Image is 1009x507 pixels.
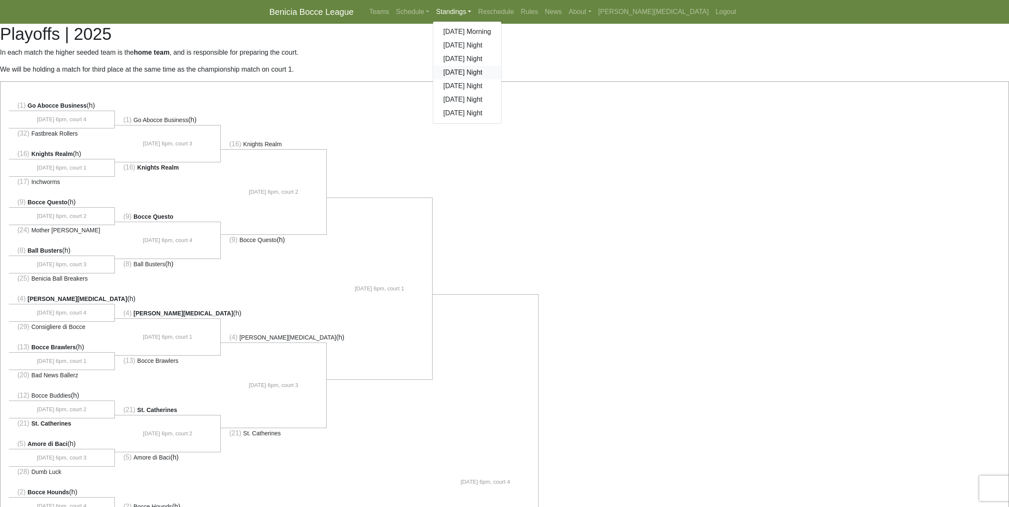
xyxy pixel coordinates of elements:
span: (5) [123,454,132,461]
a: Standings [433,3,475,20]
span: Knights Realm [243,141,282,148]
span: [DATE] 6pm, court 3 [37,454,86,462]
span: (16) [229,140,241,148]
span: [DATE] 6pm, court 4 [37,309,86,317]
span: [DATE] 6pm, court 4 [143,236,192,245]
span: (13) [17,343,29,351]
span: [PERSON_NAME][MEDICAL_DATA] [133,310,233,317]
span: [DATE] 6pm, court 1 [37,357,86,365]
span: [DATE] 6pm, court 4 [37,115,86,124]
li: (h) [9,487,115,498]
span: (25) [17,275,29,282]
li: (h) [9,294,115,304]
span: [DATE] 6pm, court 2 [249,188,298,196]
span: (8) [17,247,26,254]
li: (h) [115,308,221,319]
span: Bocce Brawlers [137,357,178,364]
li: (h) [9,245,115,256]
span: [DATE] 6pm, court 3 [143,139,192,148]
a: Schedule [392,3,433,20]
span: Amore di Baci [28,440,67,447]
span: (9) [229,236,238,243]
span: Ball Busters [28,247,62,254]
a: [DATE] Night [433,39,501,52]
li: (h) [115,115,221,125]
span: (20) [17,371,29,379]
span: Mother [PERSON_NAME] [31,227,100,234]
span: (21) [17,420,29,427]
span: (1) [17,102,26,109]
a: [DATE] Night [433,93,501,106]
span: Bocce Questo [239,237,277,243]
span: Consigliere di Bocce [31,323,86,330]
span: (9) [17,198,26,206]
span: [DATE] 6pm, court 4 [461,478,510,486]
span: (2) [17,488,26,496]
span: (5) [17,440,26,447]
li: (h) [9,197,115,208]
span: (1) [123,116,132,123]
a: [PERSON_NAME][MEDICAL_DATA] [595,3,712,20]
span: (17) [17,178,29,185]
span: Bad News Ballerz [31,372,78,379]
strong: home team [134,49,170,56]
span: Dumb Luck [31,468,61,475]
a: Benicia Bocce League [270,3,354,20]
span: Inchworms [31,178,60,185]
a: [DATE] Night [433,52,501,66]
span: (4) [17,295,26,302]
span: [DATE] 6pm, court 3 [37,260,86,269]
span: (32) [17,130,29,137]
span: (28) [17,468,29,475]
span: [DATE] 6pm, court 1 [37,164,86,172]
span: Knights Realm [137,164,179,171]
li: (h) [9,439,115,449]
span: Bocce Buddies [31,392,71,399]
a: [DATE] Morning [433,25,501,39]
a: Rules [517,3,542,20]
span: Amore di Baci [133,454,170,461]
span: (9) [123,213,132,220]
a: Reschedule [475,3,517,20]
span: Bocce Hounds [28,489,69,496]
span: Benicia Ball Breakers [31,275,88,282]
span: (4) [229,334,238,341]
span: (21) [123,406,135,413]
span: (24) [17,226,29,234]
span: [DATE] 6pm, court 3 [249,381,298,390]
span: Go Abocce Business [28,102,87,109]
span: (4) [123,309,132,317]
li: (h) [115,452,221,462]
span: [DATE] 6pm, court 1 [143,333,192,341]
a: Teams [366,3,392,20]
span: Fastbreak Rollers [31,130,78,137]
span: [DATE] 6pm, court 2 [37,405,86,414]
li: (h) [115,259,221,269]
span: Ball Busters [133,261,165,267]
a: About [565,3,595,20]
span: [DATE] 6pm, court 2 [143,429,192,438]
span: (8) [123,260,132,267]
li: (h) [221,234,327,245]
div: Standings [433,21,502,124]
span: (21) [229,429,241,437]
li: (h) [9,342,115,353]
li: (h) [221,332,327,343]
span: (13) [123,357,135,364]
span: St. Catherines [31,420,71,427]
span: [PERSON_NAME][MEDICAL_DATA] [28,295,127,302]
li: (h) [9,390,115,401]
span: St. Catherines [137,407,177,413]
li: (h) [9,149,115,159]
a: [DATE] Night [433,106,501,120]
span: Knights Realm [31,150,73,157]
a: News [542,3,565,20]
span: (16) [17,150,29,157]
li: (h) [9,100,115,111]
span: [DATE] 6pm, court 2 [37,212,86,220]
a: Logout [712,3,740,20]
span: (16) [123,164,135,171]
span: Go Abocce Business [133,117,188,123]
span: Bocce Questo [28,199,67,206]
span: [DATE] 6pm, court 1 [355,284,404,293]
